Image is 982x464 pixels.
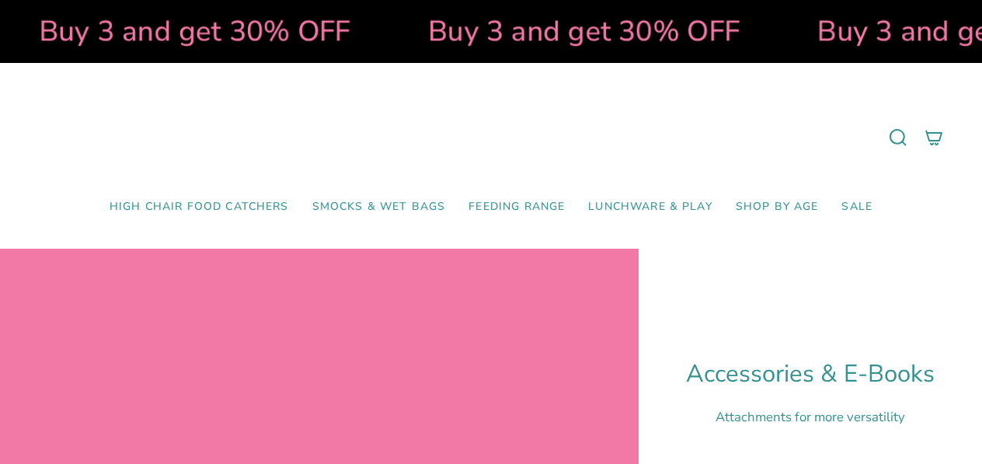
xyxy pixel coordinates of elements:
[223,12,535,51] strong: Buy 3 and get 30% OFF
[301,189,458,225] a: Smocks & Wet Bags
[312,201,446,214] span: Smocks & Wet Bags
[576,189,723,225] a: Lunchware & Play
[98,189,301,225] a: High Chair Food Catchers
[110,201,289,214] span: High Chair Food Catchers
[724,189,831,225] a: Shop by Age
[357,86,625,189] a: Mumma’s Little Helpers
[588,201,712,214] span: Lunchware & Play
[841,201,872,214] span: SALE
[686,360,935,389] h1: Accessories & E-Books
[736,201,819,214] span: Shop by Age
[686,408,935,426] p: Attachments for more versatility
[612,12,924,51] strong: Buy 3 and get 30% OFF
[457,189,576,225] a: Feeding Range
[830,189,884,225] a: SALE
[468,201,565,214] span: Feeding Range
